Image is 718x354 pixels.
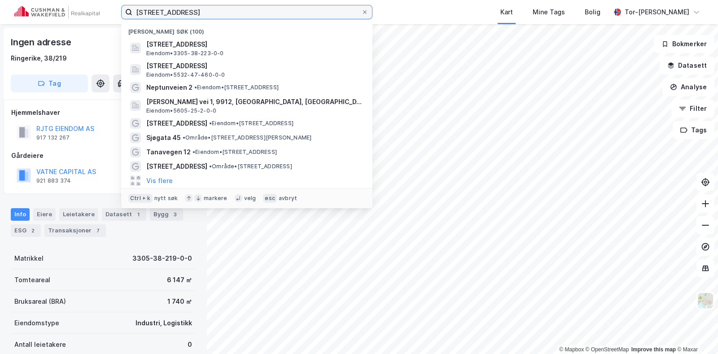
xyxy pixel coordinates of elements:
span: [STREET_ADDRESS] [146,39,362,50]
span: Eiendom • [STREET_ADDRESS] [194,84,279,91]
div: Info [11,208,30,221]
span: • [209,163,212,170]
div: Matrikkel [14,253,44,264]
span: • [183,134,185,141]
button: Datasett [660,57,714,74]
div: 3305-38-219-0-0 [132,253,192,264]
a: Mapbox [559,346,584,353]
span: Sjøgata 45 [146,132,181,143]
div: Datasett [102,208,146,221]
a: Improve this map [631,346,676,353]
div: 3 [171,210,179,219]
div: ESG [11,224,41,237]
div: Tomteareal [14,275,50,285]
div: velg [244,195,256,202]
img: Z [697,292,714,309]
span: Neptunveien 2 [146,82,193,93]
span: • [209,120,212,127]
input: Søk på adresse, matrikkel, gårdeiere, leietakere eller personer [132,5,361,19]
div: Ctrl + k [128,194,153,203]
span: Område • [STREET_ADDRESS][PERSON_NAME] [183,134,311,141]
div: Tor-[PERSON_NAME] [625,7,689,17]
div: Kontrollprogram for chat [673,311,718,354]
div: 1 740 ㎡ [167,296,192,307]
iframe: Chat Widget [673,311,718,354]
div: Bruksareal (BRA) [14,296,66,307]
div: avbryt [279,195,297,202]
div: Bygg [150,208,183,221]
div: Ingen adresse [11,35,73,49]
button: Analyse [662,78,714,96]
div: 0 [188,339,192,350]
div: esc [263,194,277,203]
span: Eiendom • [STREET_ADDRESS] [193,149,277,156]
div: 921 883 374 [36,177,71,184]
div: 1 [134,210,143,219]
span: • [194,84,197,91]
span: Eiendom • 3305-38-223-0-0 [146,50,224,57]
span: [STREET_ADDRESS] [146,61,362,71]
span: [STREET_ADDRESS] [146,118,207,129]
button: Filter [671,100,714,118]
button: Bokmerker [654,35,714,53]
div: Eiendomstype [14,318,59,328]
div: 6 147 ㎡ [167,275,192,285]
div: Ringerike, 38/219 [11,53,67,64]
a: OpenStreetMap [586,346,629,353]
div: [PERSON_NAME] søk (100) [121,21,372,37]
button: Vis flere [146,175,173,186]
div: Hjemmelshaver [11,107,195,118]
button: Tags [673,121,714,139]
div: 917 132 267 [36,134,70,141]
button: Tag [11,74,88,92]
div: markere [204,195,227,202]
div: 2 [28,226,37,235]
span: [STREET_ADDRESS] [146,161,207,172]
div: Mine Tags [533,7,565,17]
div: Transaksjoner [44,224,106,237]
div: Industri, Logistikk [136,318,192,328]
span: Tanavegen 12 [146,147,191,157]
div: Gårdeiere [11,150,195,161]
div: Antall leietakere [14,339,66,350]
span: Eiendom • 5605-25-2-0-0 [146,107,216,114]
div: Leietakere [59,208,98,221]
span: Eiendom • 5532-47-460-0-0 [146,71,225,79]
div: 7 [93,226,102,235]
span: Eiendom • [STREET_ADDRESS] [209,120,293,127]
div: nytt søk [154,195,178,202]
div: Eiere [33,208,56,221]
span: • [193,149,195,155]
span: Område • [STREET_ADDRESS] [209,163,292,170]
span: [PERSON_NAME] vei 1, 9912, [GEOGRAPHIC_DATA], [GEOGRAPHIC_DATA] [146,96,362,107]
div: Bolig [585,7,600,17]
img: cushman-wakefield-realkapital-logo.202ea83816669bd177139c58696a8fa1.svg [14,6,100,18]
div: Kart [500,7,513,17]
